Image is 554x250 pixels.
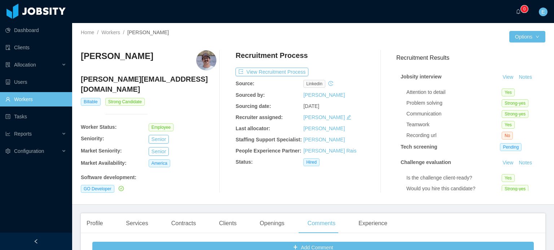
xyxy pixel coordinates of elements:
a: Home [81,29,94,35]
button: Notes [516,73,535,82]
span: Allocation [14,62,36,68]
span: Configuration [14,148,44,154]
a: [PERSON_NAME] [303,114,345,120]
span: Pending [500,143,522,151]
span: linkedin [303,80,325,88]
div: Services [120,213,154,233]
h4: [PERSON_NAME][EMAIL_ADDRESS][DOMAIN_NAME] [81,74,216,94]
span: America [149,159,170,167]
b: Software development : [81,174,136,180]
a: icon: check-circle [117,186,124,191]
div: Comments [302,213,341,233]
div: Is the challenge client-ready? [406,174,502,182]
a: View [500,74,516,80]
a: [PERSON_NAME] [303,92,345,98]
h4: Recruitment Process [236,50,308,60]
span: E [541,8,545,16]
a: icon: userWorkers [5,92,66,106]
button: Notes [516,159,535,167]
span: Strong-yes [502,110,528,118]
span: Employee [149,123,173,131]
b: Market Seniority: [81,148,122,154]
div: Profile [81,213,109,233]
span: GO Developer [81,185,114,193]
button: Senior [149,147,169,156]
h3: [PERSON_NAME] [81,50,153,62]
i: icon: edit [346,115,351,120]
a: icon: exportView Recruitment Process [236,69,308,75]
div: Recording url [406,132,502,139]
b: Source: [236,81,254,86]
i: icon: line-chart [5,131,10,136]
div: Experience [353,213,393,233]
strong: Jobsity interview [401,74,442,79]
a: icon: profileTasks [5,109,66,124]
a: Workers [101,29,120,35]
div: Would you hire this candidate? [406,185,502,192]
button: Optionsicon: down [509,31,545,42]
b: Status: [236,159,252,165]
i: icon: history [328,81,333,86]
div: Teamwork [406,121,502,128]
div: Attention to detail [406,88,502,96]
span: / [97,29,98,35]
b: Sourcing date: [236,103,271,109]
strong: Challenge evaluation [401,159,451,165]
a: [PERSON_NAME] [303,137,345,142]
b: Market Availability: [81,160,127,166]
i: icon: bell [516,9,521,14]
b: Worker Status: [81,124,116,130]
span: Yes [502,88,515,96]
div: Clients [213,213,242,233]
h3: Recruitment Results [396,53,545,62]
div: Openings [254,213,290,233]
i: icon: setting [5,149,10,154]
a: icon: auditClients [5,40,66,55]
b: Recruiter assigned: [236,114,283,120]
a: [PERSON_NAME] [303,126,345,131]
span: Strong-yes [502,99,528,107]
span: Hired [303,158,320,166]
div: Communication [406,110,502,118]
span: No [502,132,513,140]
span: / [123,29,124,35]
b: People Experience Partner: [236,148,301,154]
span: [PERSON_NAME] [127,29,169,35]
i: icon: check-circle [119,186,124,191]
span: [DATE] [303,103,319,109]
img: 01163cf8-be9c-4290-97c6-0494865aa0f1_67e46f1cca344-400w.png [196,50,216,71]
span: Reports [14,131,32,137]
sup: 0 [521,5,528,13]
a: icon: robotUsers [5,75,66,89]
i: icon: solution [5,62,10,67]
span: Strong-yes [502,185,528,193]
span: Strong Candidate [105,98,145,106]
b: Sourced by: [236,92,265,98]
span: Billable [81,98,101,106]
strong: Tech screening [401,144,438,150]
b: Staffing Support Specialist: [236,137,302,142]
span: Yes [502,121,515,129]
b: Seniority: [81,136,104,141]
a: icon: pie-chartDashboard [5,23,66,37]
button: Senior [149,135,169,144]
a: [PERSON_NAME] Rais [303,148,356,154]
button: icon: exportView Recruitment Process [236,68,308,76]
div: Contracts [166,213,202,233]
div: Problem solving [406,99,502,107]
span: Yes [502,174,515,182]
b: Last allocator: [236,126,270,131]
a: View [500,160,516,165]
